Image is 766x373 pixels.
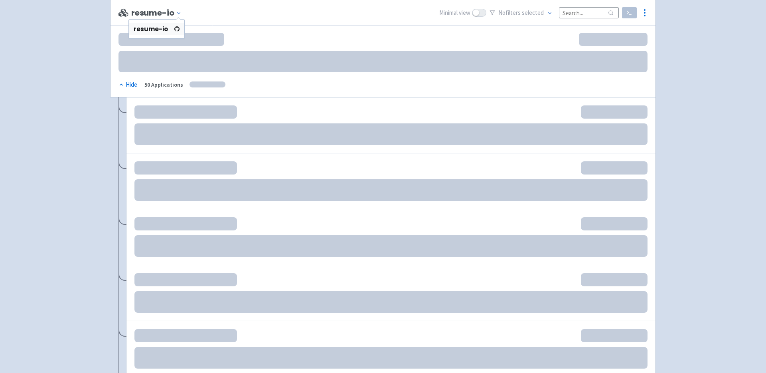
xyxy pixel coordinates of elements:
[439,8,470,18] span: Minimal view
[118,80,138,89] button: Hide
[144,80,183,89] div: 50 Applications
[622,7,637,18] a: Terminal
[559,7,619,18] input: Search...
[134,24,168,34] span: resume-io
[118,80,137,89] div: Hide
[522,9,544,16] span: selected
[131,8,185,18] button: resume-io
[498,8,544,18] span: No filter s
[129,23,184,35] button: resume-io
